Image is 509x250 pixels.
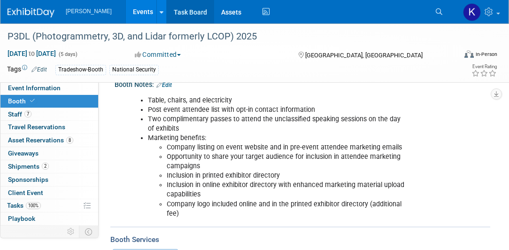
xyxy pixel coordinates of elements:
[0,160,98,173] a: Shipments2
[24,110,31,117] span: 7
[58,51,77,57] span: (5 days)
[0,134,98,147] a: Asset Reservations8
[4,28,449,45] div: P3DL (Photogrammetry, 3D, and Lidar formerly LCOP) 2025
[305,52,423,59] span: [GEOGRAPHIC_DATA], [GEOGRAPHIC_DATA]
[30,98,35,103] i: Booth reservation complete
[471,64,497,69] div: Event Rating
[7,64,47,75] td: Tags
[8,97,37,105] span: Booth
[0,147,98,160] a: Giveaways
[109,65,159,75] div: National Security
[115,78,490,90] div: Booth Notes:
[422,49,498,63] div: Event Format
[0,199,98,212] a: Tasks100%
[148,133,408,219] li: Marketing benefits:
[0,121,98,133] a: Travel Reservations
[131,50,185,59] button: Committed
[167,171,408,180] li: Inclusion in printed exhibitor directory
[110,234,490,245] div: Booth Services
[156,82,172,88] a: Edit
[8,110,31,118] span: Staff
[8,136,73,144] span: Asset Reservations
[26,202,41,209] span: 100%
[27,50,36,57] span: to
[167,143,408,152] li: Company listing on event website and in pre-event attendee marketing emails
[8,123,65,131] span: Travel Reservations
[0,95,98,108] a: Booth
[8,163,49,170] span: Shipments
[66,8,112,15] span: [PERSON_NAME]
[167,200,408,219] li: Company logo included online and in the printed exhibitor directory (additional fee)
[463,3,481,21] img: Kim Hansen
[0,187,98,199] a: Client Event
[55,65,106,75] div: Tradeshow-Booth
[0,108,98,121] a: Staff7
[63,226,79,238] td: Personalize Event Tab Strip
[475,51,497,58] div: In-Person
[148,96,408,105] li: Table, chairs, and electricity
[148,105,408,115] li: Post event attendee list with opt-in contact information
[0,212,98,225] a: Playbook
[0,82,98,94] a: Event Information
[0,173,98,186] a: Sponsorships
[31,66,47,73] a: Edit
[8,149,39,157] span: Giveaways
[7,202,41,209] span: Tasks
[42,163,49,170] span: 2
[167,152,408,171] li: Opportunity to share your target audience for inclusion in attendee marketing campaigns
[148,115,408,133] li: Two complimentary passes to attend the unclassified speaking sessions on the day of exhibits
[66,137,73,144] span: 8
[79,226,99,238] td: Toggle Event Tabs
[8,84,61,92] span: Event Information
[8,189,43,196] span: Client Event
[8,176,48,183] span: Sponsorships
[8,215,35,222] span: Playbook
[8,8,54,17] img: ExhibitDay
[167,180,408,199] li: Inclusion in online exhibitor directory with enhanced marketing material upload capabilities
[464,50,474,58] img: Format-Inperson.png
[7,49,56,58] span: [DATE] [DATE]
